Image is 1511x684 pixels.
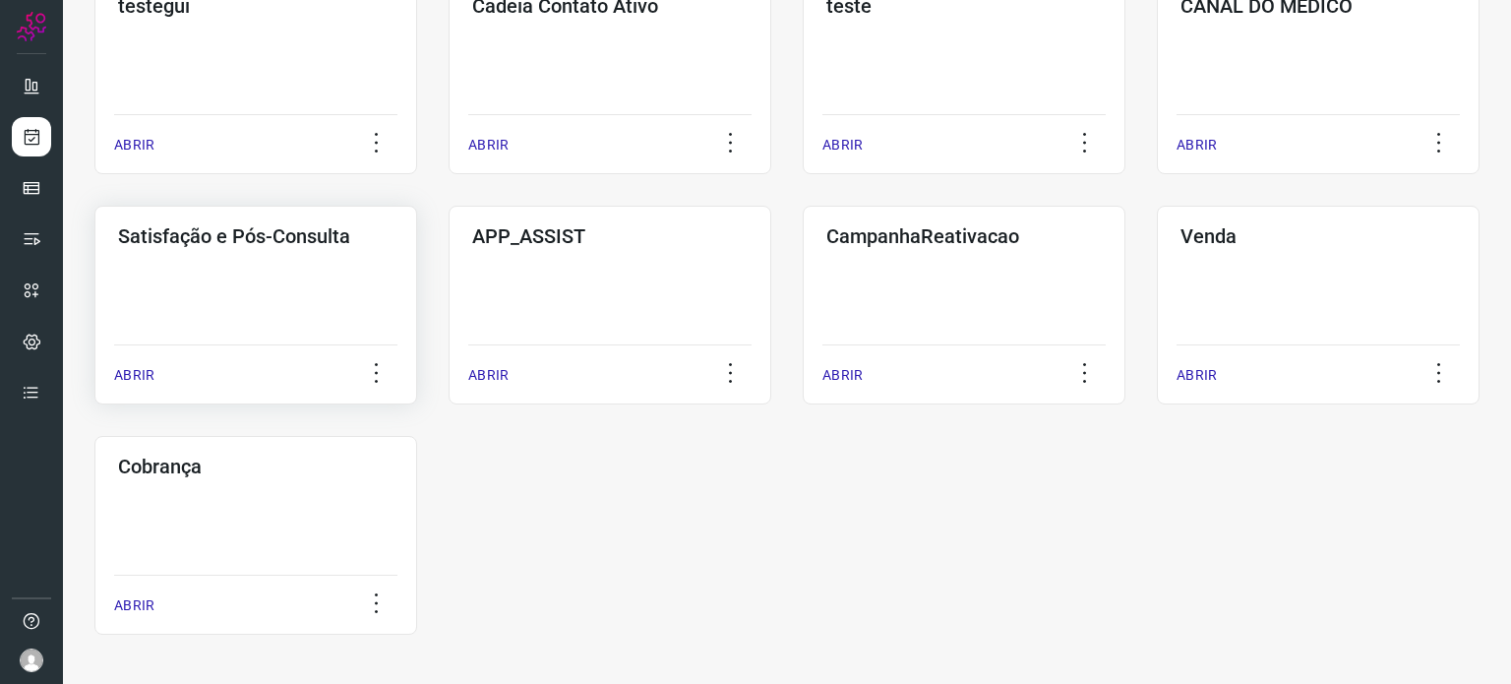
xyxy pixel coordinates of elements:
[822,365,863,386] p: ABRIR
[1177,135,1217,155] p: ABRIR
[472,224,748,248] h3: APP_ASSIST
[114,135,154,155] p: ABRIR
[118,455,393,478] h3: Cobrança
[468,135,509,155] p: ABRIR
[114,365,154,386] p: ABRIR
[822,135,863,155] p: ABRIR
[20,649,43,672] img: avatar-user-boy.jpg
[17,12,46,41] img: Logo
[118,224,393,248] h3: Satisfação e Pós-Consulta
[468,365,509,386] p: ABRIR
[1177,365,1217,386] p: ABRIR
[114,595,154,616] p: ABRIR
[1180,224,1456,248] h3: Venda
[826,224,1102,248] h3: CampanhaReativacao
